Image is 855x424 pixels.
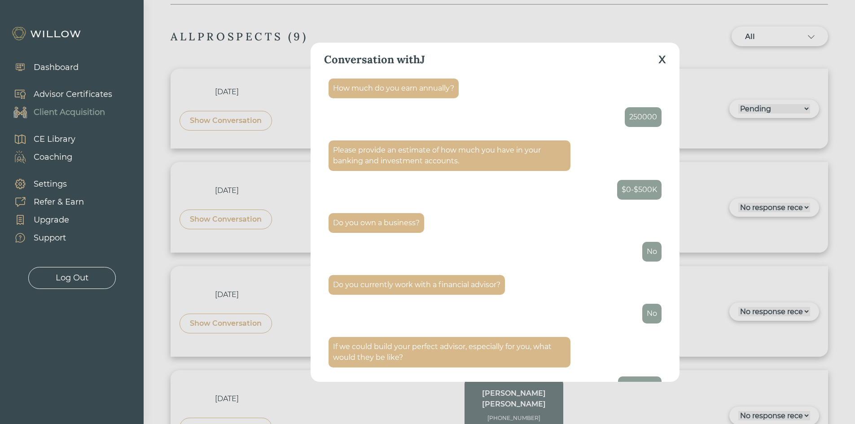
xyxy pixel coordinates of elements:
div: Client Acquisition [34,106,105,118]
div: Refer & Earn [34,196,84,208]
div: Upgrade [34,214,69,226]
div: Dashboard [34,61,79,74]
a: Dashboard [4,58,79,76]
div: Log Out [56,272,88,284]
a: Settings [4,175,84,193]
div: Advisor Certificates [34,88,112,101]
div: X [658,52,666,68]
div: If we could build your perfect advisor, especially for you, what would they be like? [333,341,566,363]
div: Please provide an estimate of how much you have in your banking and investment accounts. [333,145,566,166]
div: Support [34,232,66,244]
a: CE Library [4,130,75,148]
div: Conversation with J [324,52,425,68]
img: Willow [11,26,83,41]
a: Upgrade [4,211,84,229]
div: Do you currently work with a financial advisor? [333,280,500,290]
div: Coaching [34,151,72,163]
div: Settings [34,178,67,190]
a: Advisor Certificates [4,85,112,103]
a: Coaching [4,148,75,166]
div: No [647,246,657,257]
div: CE Library [34,133,75,145]
a: Client Acquisition [4,103,112,121]
div: No [647,308,657,319]
div: Do you own a business? [333,218,420,228]
a: Refer & Earn [4,193,84,211]
div: Insightful [623,381,657,392]
div: How much do you earn annually? [333,83,454,94]
div: $0-$500K [622,184,657,195]
div: 250000 [629,112,657,122]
